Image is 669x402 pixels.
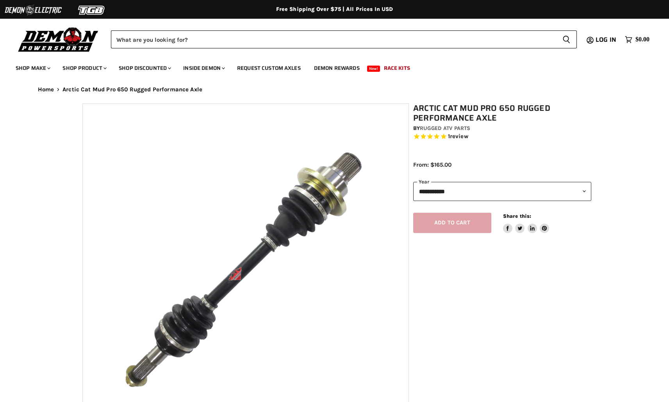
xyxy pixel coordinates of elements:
[592,36,621,43] a: Log in
[10,57,648,76] ul: Main menu
[413,124,591,133] div: by
[177,60,230,76] a: Inside Demon
[378,60,416,76] a: Race Kits
[22,6,647,13] div: Free Shipping Over $75 | All Prices In USD
[62,86,202,93] span: Arctic Cat Mud Pro 650 Rugged Performance Axle
[450,133,468,140] span: review
[413,161,451,168] span: From: $165.00
[503,213,531,219] span: Share this:
[10,60,55,76] a: Shop Make
[621,34,653,45] a: $0.00
[22,86,647,93] nav: Breadcrumbs
[4,3,62,18] img: Demon Electric Logo 2
[57,60,111,76] a: Shop Product
[413,133,591,141] span: Rated 5.0 out of 5 stars 1 reviews
[113,60,176,76] a: Shop Discounted
[503,213,549,233] aside: Share this:
[596,35,616,44] span: Log in
[16,25,101,53] img: Demon Powersports
[367,66,380,72] span: New!
[308,60,366,76] a: Demon Rewards
[231,60,307,76] a: Request Custom Axles
[556,30,577,48] button: Search
[413,103,591,123] h1: Arctic Cat Mud Pro 650 Rugged Performance Axle
[420,125,470,132] a: Rugged ATV Parts
[62,3,121,18] img: TGB Logo 2
[111,30,577,48] form: Product
[413,182,591,201] select: year
[635,36,649,43] span: $0.00
[448,133,468,140] span: 1 reviews
[111,30,556,48] input: Search
[38,86,54,93] a: Home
